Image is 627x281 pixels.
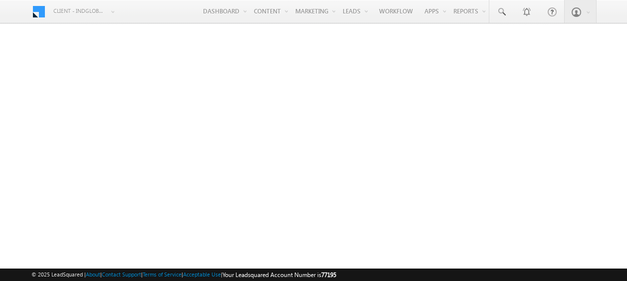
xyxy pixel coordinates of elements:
[86,271,100,278] a: About
[143,271,182,278] a: Terms of Service
[31,270,336,280] span: © 2025 LeadSquared | | | | |
[222,271,336,279] span: Your Leadsquared Account Number is
[53,6,106,16] span: Client - indglobal2 (77195)
[321,271,336,279] span: 77195
[183,271,221,278] a: Acceptable Use
[102,271,141,278] a: Contact Support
